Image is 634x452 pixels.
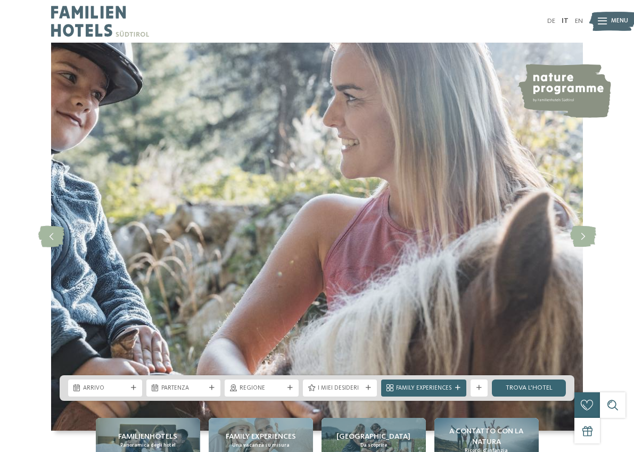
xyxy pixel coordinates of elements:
a: DE [547,18,555,25]
span: Una vacanza su misura [232,442,290,449]
span: Partenza [161,384,205,393]
a: EN [575,18,583,25]
img: Family hotel Alto Adige: the happy family places! [51,43,583,431]
span: I miei desideri [318,384,362,393]
span: Family experiences [226,431,296,442]
a: trova l’hotel [492,380,566,397]
span: Panoramica degli hotel [120,442,176,449]
span: Da scoprire [360,442,387,449]
span: Menu [611,17,628,26]
img: nature programme by Familienhotels Südtirol [517,64,611,118]
a: IT [562,18,569,25]
span: Family Experiences [396,384,451,393]
span: Arrivo [83,384,127,393]
span: [GEOGRAPHIC_DATA] [336,431,410,442]
span: Familienhotels [118,431,177,442]
span: A contatto con la natura [439,426,534,447]
span: Regione [240,384,284,393]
